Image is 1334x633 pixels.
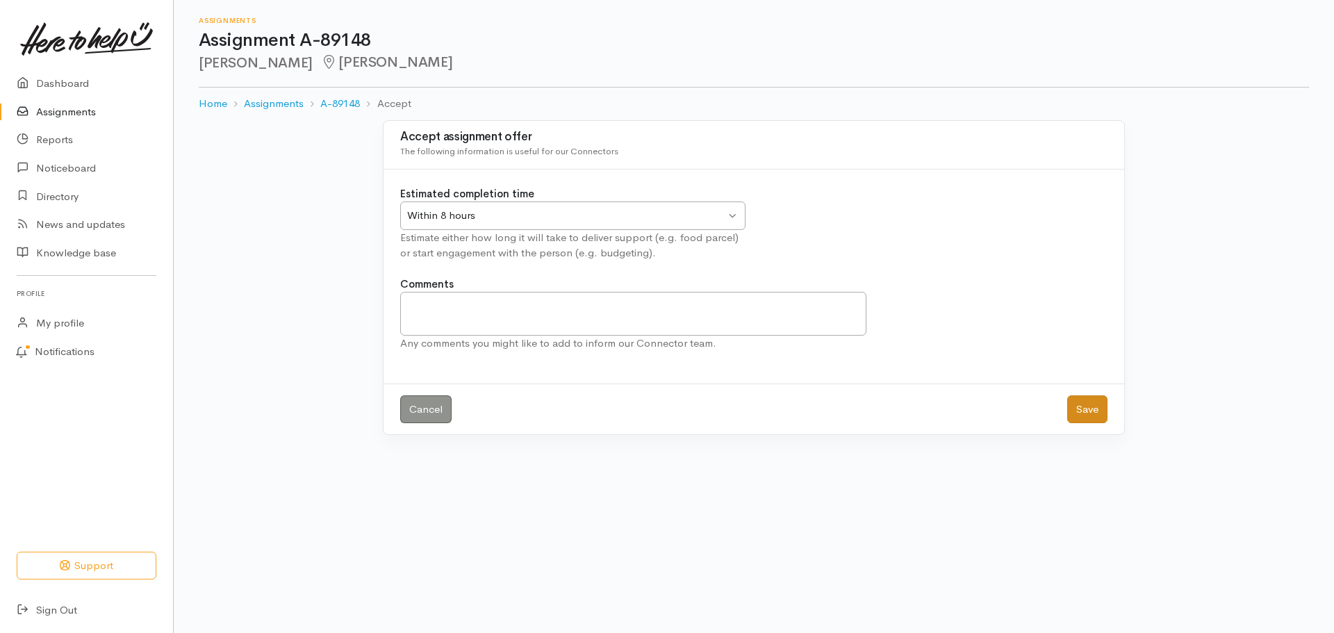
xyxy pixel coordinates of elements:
[400,186,534,202] label: Estimated completion time
[400,277,454,293] label: Comments
[199,17,1309,24] h6: Assignments
[360,96,411,112] li: Accept
[407,208,725,224] div: Within 8 hours
[321,54,452,71] span: [PERSON_NAME]
[400,145,618,157] span: The following information is useful for our Connectors
[199,96,227,112] a: Home
[199,88,1309,120] nav: breadcrumb
[244,96,304,112] a: Assignments
[320,96,360,112] a: A-89148
[1067,395,1107,424] button: Save
[17,552,156,580] button: Support
[400,131,1107,144] h3: Accept assignment offer
[199,31,1309,51] h1: Assignment A-89148
[400,230,746,261] div: Estimate either how long it will take to deliver support (e.g. food parcel) or start engagement w...
[400,336,866,352] div: Any comments you might like to add to inform our Connector team.
[400,395,452,424] a: Cancel
[17,284,156,303] h6: Profile
[199,55,1309,71] h2: [PERSON_NAME]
